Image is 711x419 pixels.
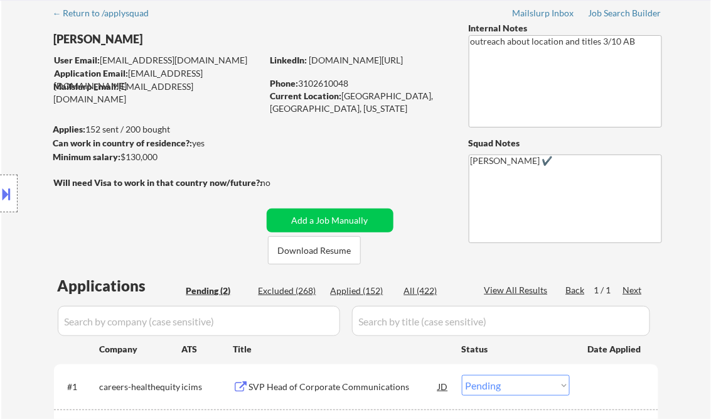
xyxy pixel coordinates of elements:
[594,284,623,297] div: 1 / 1
[100,381,182,393] div: careers-healthequity
[270,78,299,89] strong: Phone:
[182,381,233,393] div: icims
[100,343,182,356] div: Company
[309,55,404,65] a: [DOMAIN_NAME][URL]
[437,375,450,398] div: JD
[261,177,297,189] div: no
[484,284,552,297] div: View All Results
[462,337,570,360] div: Status
[588,343,643,356] div: Date Applied
[270,77,448,90] div: 3102610048
[267,209,393,232] button: Add a Job Manually
[233,343,450,356] div: Title
[182,343,233,356] div: ATS
[513,8,575,21] a: Mailslurp Inbox
[55,55,100,65] strong: User Email:
[54,31,312,47] div: [PERSON_NAME]
[55,54,262,67] div: [EMAIL_ADDRESS][DOMAIN_NAME]
[259,285,321,297] div: Excluded (268)
[404,285,467,297] div: All (422)
[513,9,575,18] div: Mailslurp Inbox
[55,68,129,79] strong: Application Email:
[53,9,161,18] div: ← Return to /applysquad
[270,90,448,114] div: [GEOGRAPHIC_DATA], [GEOGRAPHIC_DATA], [US_STATE]
[249,381,439,393] div: SVP Head of Corporate Communications
[68,381,90,393] div: #1
[469,137,662,150] div: Squad Notes
[469,22,662,35] div: Internal Notes
[55,67,262,92] div: [EMAIL_ADDRESS][DOMAIN_NAME]
[589,8,662,21] a: Job Search Builder
[331,285,393,297] div: Applied (152)
[566,284,586,297] div: Back
[589,9,662,18] div: Job Search Builder
[58,306,340,336] input: Search by company (case sensitive)
[270,90,342,101] strong: Current Location:
[268,236,361,264] button: Download Resume
[623,284,643,297] div: Next
[270,55,307,65] strong: LinkedIn:
[352,306,650,336] input: Search by title (case sensitive)
[53,8,161,21] a: ← Return to /applysquad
